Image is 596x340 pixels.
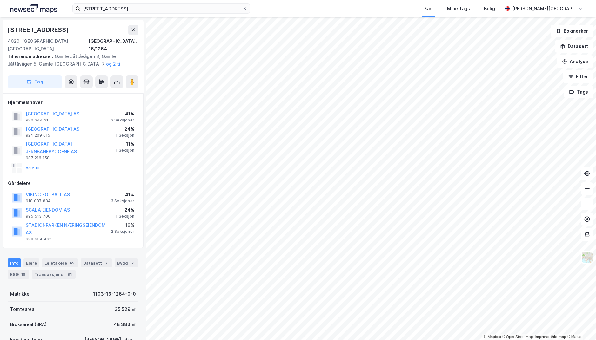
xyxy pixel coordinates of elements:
[111,221,134,229] div: 16%
[26,133,50,138] div: 924 209 615
[10,4,57,13] img: logo.a4113a55bc3d86da70a041830d287a7e.svg
[114,321,136,328] div: 48 383 ㎡
[116,133,134,138] div: 1 Seksjon
[557,55,593,68] button: Analyse
[103,260,110,266] div: 7
[447,5,470,12] div: Mine Tags
[81,258,112,267] div: Datasett
[8,75,62,88] button: Tag
[10,305,36,313] div: Tomteareal
[116,148,134,153] div: 1 Seksjon
[111,199,134,204] div: 3 Seksjoner
[563,70,593,83] button: Filter
[26,214,50,219] div: 995 513 706
[129,260,136,266] div: 2
[564,310,596,340] div: Kontrollprogram for chat
[115,258,138,267] div: Bygg
[10,321,47,328] div: Bruksareal (BRA)
[8,25,70,35] div: [STREET_ADDRESS]
[581,251,593,263] img: Z
[111,118,134,123] div: 3 Seksjoner
[564,310,596,340] iframe: Chat Widget
[111,191,134,199] div: 41%
[551,25,593,37] button: Bokmerker
[111,110,134,118] div: 41%
[8,54,55,59] span: Tilhørende adresser:
[115,305,136,313] div: 35 529 ㎡
[8,258,21,267] div: Info
[555,40,593,53] button: Datasett
[8,99,138,106] div: Hjemmelshaver
[484,5,495,12] div: Bolig
[424,5,433,12] div: Kart
[8,180,138,187] div: Gårdeiere
[116,206,134,214] div: 24%
[23,258,39,267] div: Eiere
[26,118,51,123] div: 980 344 215
[116,125,134,133] div: 24%
[8,37,89,53] div: 4020, [GEOGRAPHIC_DATA], [GEOGRAPHIC_DATA]
[80,4,242,13] input: Søk på adresse, matrikkel, gårdeiere, leietakere eller personer
[564,86,593,98] button: Tags
[68,260,76,266] div: 45
[116,214,134,219] div: 1 Seksjon
[10,290,31,298] div: Matrikkel
[20,271,27,278] div: 16
[535,335,566,339] a: Improve this map
[26,199,51,204] div: 918 087 834
[26,155,50,160] div: 987 216 158
[66,271,73,278] div: 91
[512,5,576,12] div: [PERSON_NAME][GEOGRAPHIC_DATA]
[8,270,29,279] div: ESG
[484,335,501,339] a: Mapbox
[42,258,78,267] div: Leietakere
[502,335,533,339] a: OpenStreetMap
[32,270,76,279] div: Transaksjoner
[89,37,138,53] div: [GEOGRAPHIC_DATA], 16/1264
[8,53,133,68] div: Gamle Jåttåvågen 3, Gamle Jåttåvågen 5, Gamle [GEOGRAPHIC_DATA] 7
[111,229,134,234] div: 2 Seksjoner
[93,290,136,298] div: 1103-16-1264-0-0
[26,237,51,242] div: 990 654 492
[116,140,134,148] div: 11%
